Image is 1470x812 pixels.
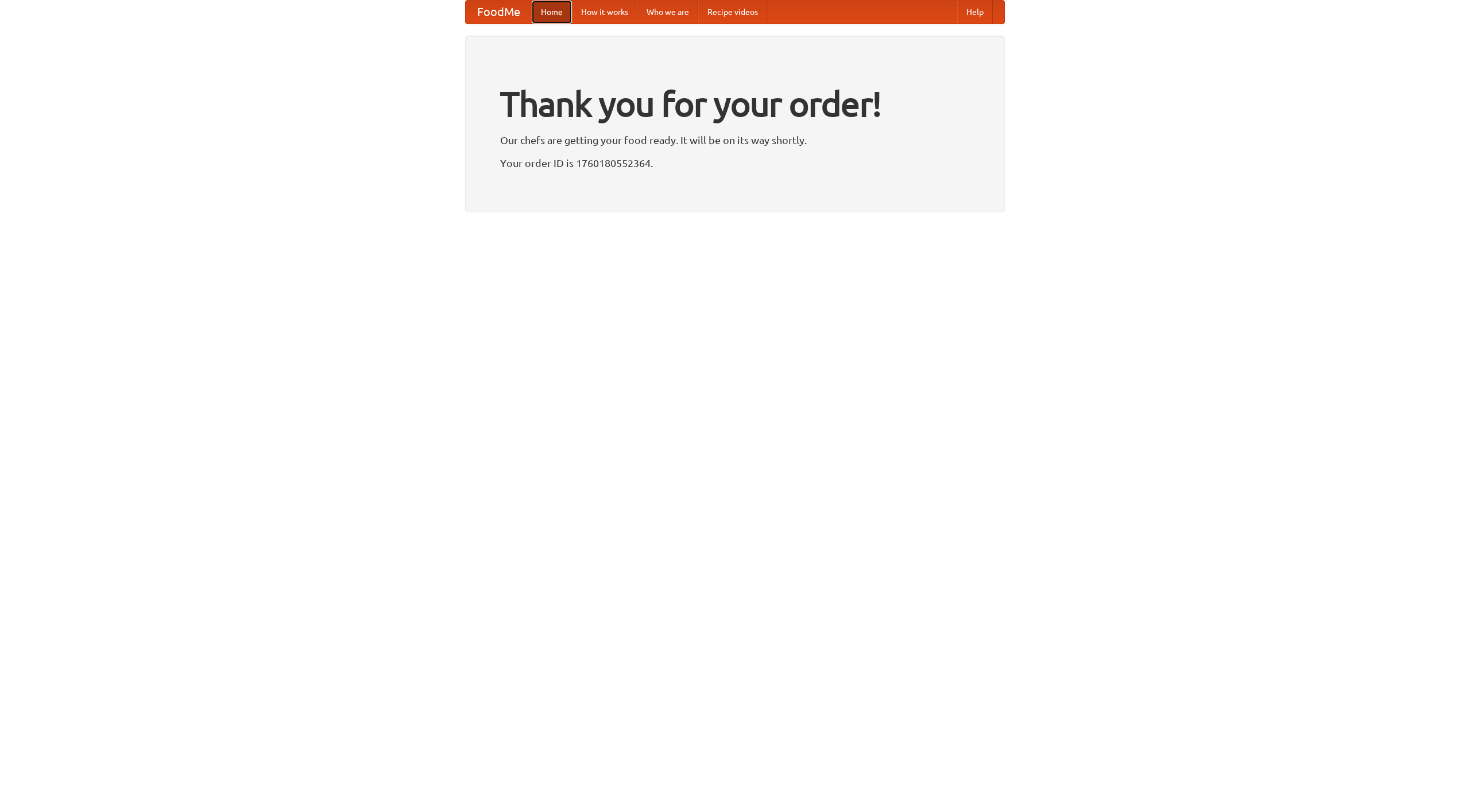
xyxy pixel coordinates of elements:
[572,1,637,24] a: How it works
[637,1,698,24] a: Who we are
[500,154,970,172] p: Your order ID is 1760180552364.
[957,1,993,24] a: Help
[698,1,767,24] a: Recipe videos
[500,76,970,131] h1: Thank you for your order!
[466,1,532,24] a: FoodMe
[532,1,572,24] a: Home
[500,131,970,149] p: Our chefs are getting your food ready. It will be on its way shortly.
